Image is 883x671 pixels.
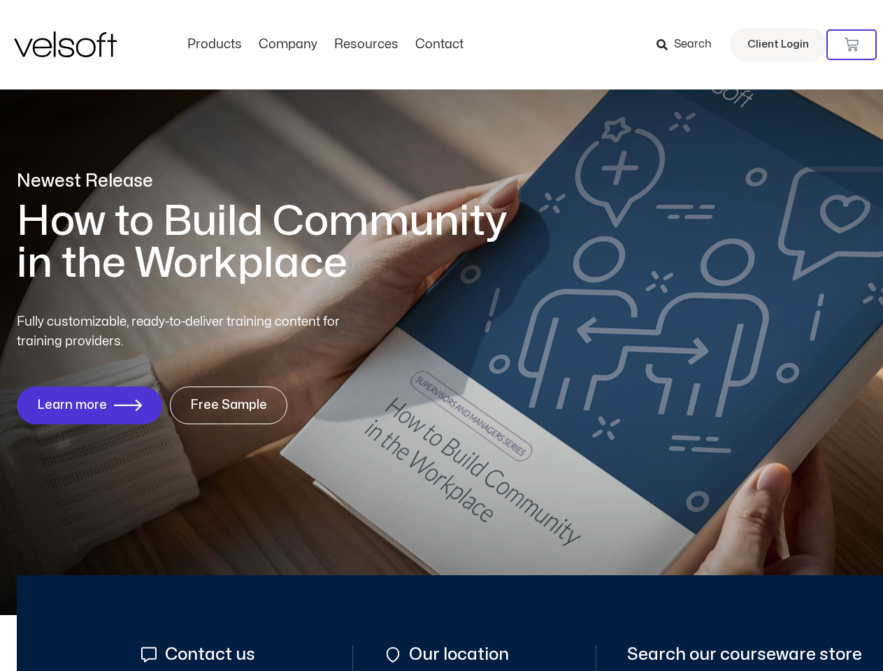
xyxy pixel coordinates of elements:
[407,37,472,52] a: ContactMenu Toggle
[656,33,722,57] a: Search
[17,169,527,194] p: Newest Release
[674,36,712,54] span: Search
[326,37,407,52] a: ResourcesMenu Toggle
[405,645,509,664] span: Our location
[170,387,287,424] a: Free Sample
[17,201,527,284] h1: How to Build Community in the Workplace
[17,387,162,424] a: Learn more
[161,645,255,664] span: Contact us
[730,28,826,62] a: Client Login
[14,31,117,57] img: Velsoft Training Materials
[17,312,365,352] p: Fully customizable, ready-to-deliver training content for training providers.
[37,398,107,412] span: Learn more
[627,645,862,664] span: Search our courseware store
[747,36,809,54] span: Client Login
[190,398,267,412] span: Free Sample
[179,37,472,52] nav: Menu
[179,37,250,52] a: ProductsMenu Toggle
[250,37,326,52] a: CompanyMenu Toggle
